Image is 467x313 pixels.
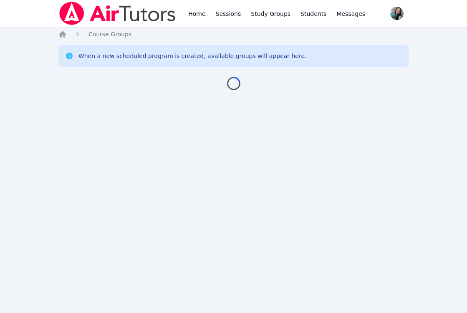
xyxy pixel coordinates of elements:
[88,31,131,38] span: Course Groups
[78,52,307,60] div: When a new scheduled program is created, available groups will appear here.
[58,2,177,25] img: Air Tutors
[58,30,409,38] nav: Breadcrumb
[337,10,366,18] span: Messages
[88,30,131,38] a: Course Groups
